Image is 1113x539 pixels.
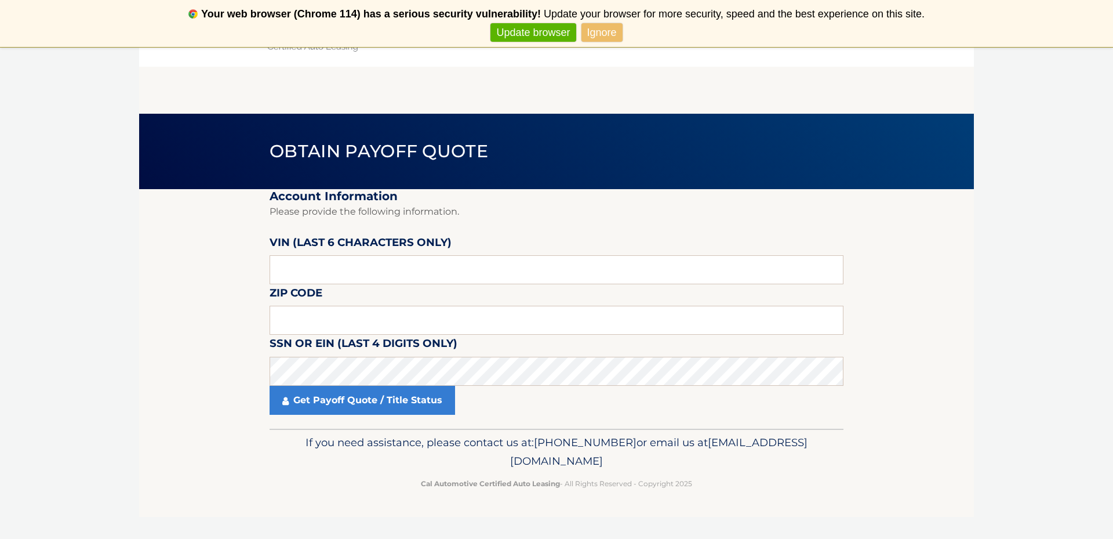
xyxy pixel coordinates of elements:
span: Update your browser for more security, speed and the best experience on this site. [544,8,925,20]
label: SSN or EIN (last 4 digits only) [270,335,457,356]
p: Please provide the following information. [270,204,843,220]
b: Your web browser (Chrome 114) has a serious security vulnerability! [201,8,541,20]
a: Update browser [490,23,576,42]
a: Get Payoff Quote / Title Status [270,386,455,415]
span: Obtain Payoff Quote [270,140,488,162]
strong: Cal Automotive Certified Auto Leasing [421,479,560,488]
label: VIN (last 6 characters only) [270,234,452,255]
a: Ignore [581,23,623,42]
h2: Account Information [270,189,843,204]
p: If you need assistance, please contact us at: or email us at [277,433,836,471]
label: Zip Code [270,284,322,306]
p: - All Rights Reserved - Copyright 2025 [277,477,836,490]
span: [PHONE_NUMBER] [534,436,636,449]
